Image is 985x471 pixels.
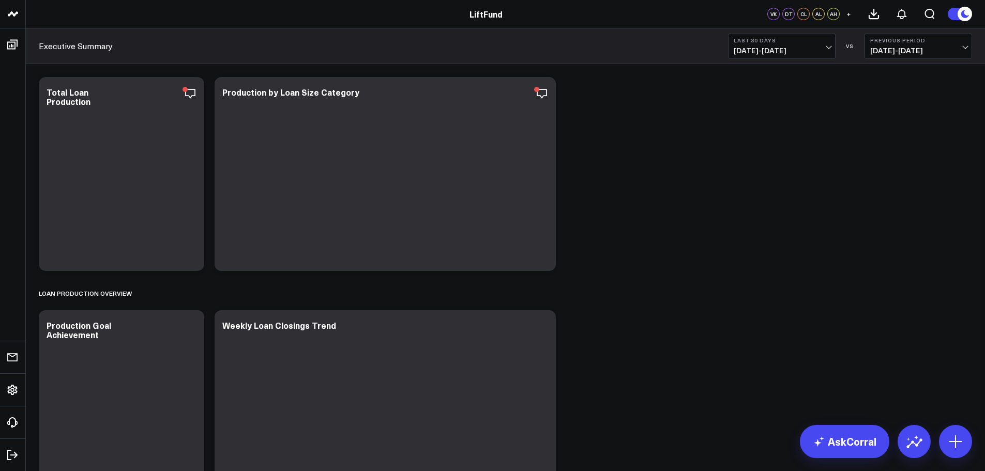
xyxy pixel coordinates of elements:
button: Previous Period[DATE]-[DATE] [865,34,972,58]
div: Production by Loan Size Category [222,86,359,98]
a: Executive Summary [39,40,113,52]
div: AL [812,8,825,20]
div: VK [767,8,780,20]
div: Total Loan Production [47,86,90,107]
div: VS [841,43,859,49]
a: LiftFund [469,8,503,20]
span: [DATE] - [DATE] [734,47,830,55]
b: Last 30 Days [734,37,830,43]
div: AH [827,8,840,20]
button: + [842,8,855,20]
b: Previous Period [870,37,966,43]
div: Production Goal Achievement [47,320,111,340]
button: Last 30 Days[DATE]-[DATE] [728,34,836,58]
span: + [846,10,851,18]
div: DT [782,8,795,20]
div: Loan Production Overview [39,281,132,305]
div: CL [797,8,810,20]
a: AskCorral [800,425,889,458]
div: Weekly Loan Closings Trend [222,320,336,331]
span: [DATE] - [DATE] [870,47,966,55]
